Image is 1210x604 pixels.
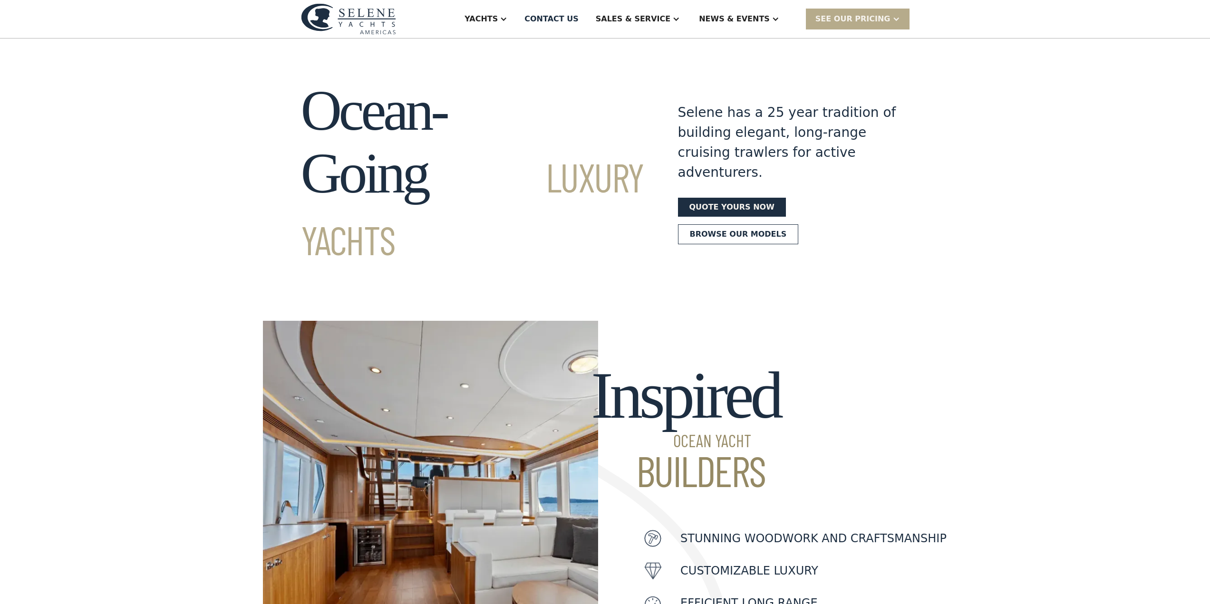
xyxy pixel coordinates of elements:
[301,3,396,34] img: logo
[678,198,786,217] a: Quote yours now
[806,9,910,29] div: SEE Our Pricing
[678,224,799,244] a: Browse our models
[596,13,670,25] div: Sales & Service
[678,103,897,182] div: Selene has a 25 year tradition of building elegant, long-range cruising trawlers for active adven...
[591,432,780,449] span: Ocean Yacht
[301,79,644,268] h1: Ocean-Going
[591,449,780,492] span: Builders
[591,359,780,492] h2: Inspired
[680,530,947,547] p: Stunning woodwork and craftsmanship
[524,13,579,25] div: Contact US
[465,13,498,25] div: Yachts
[301,153,644,263] span: Luxury Yachts
[680,562,818,579] p: customizable luxury
[699,13,770,25] div: News & EVENTS
[815,13,891,25] div: SEE Our Pricing
[644,562,661,579] img: icon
